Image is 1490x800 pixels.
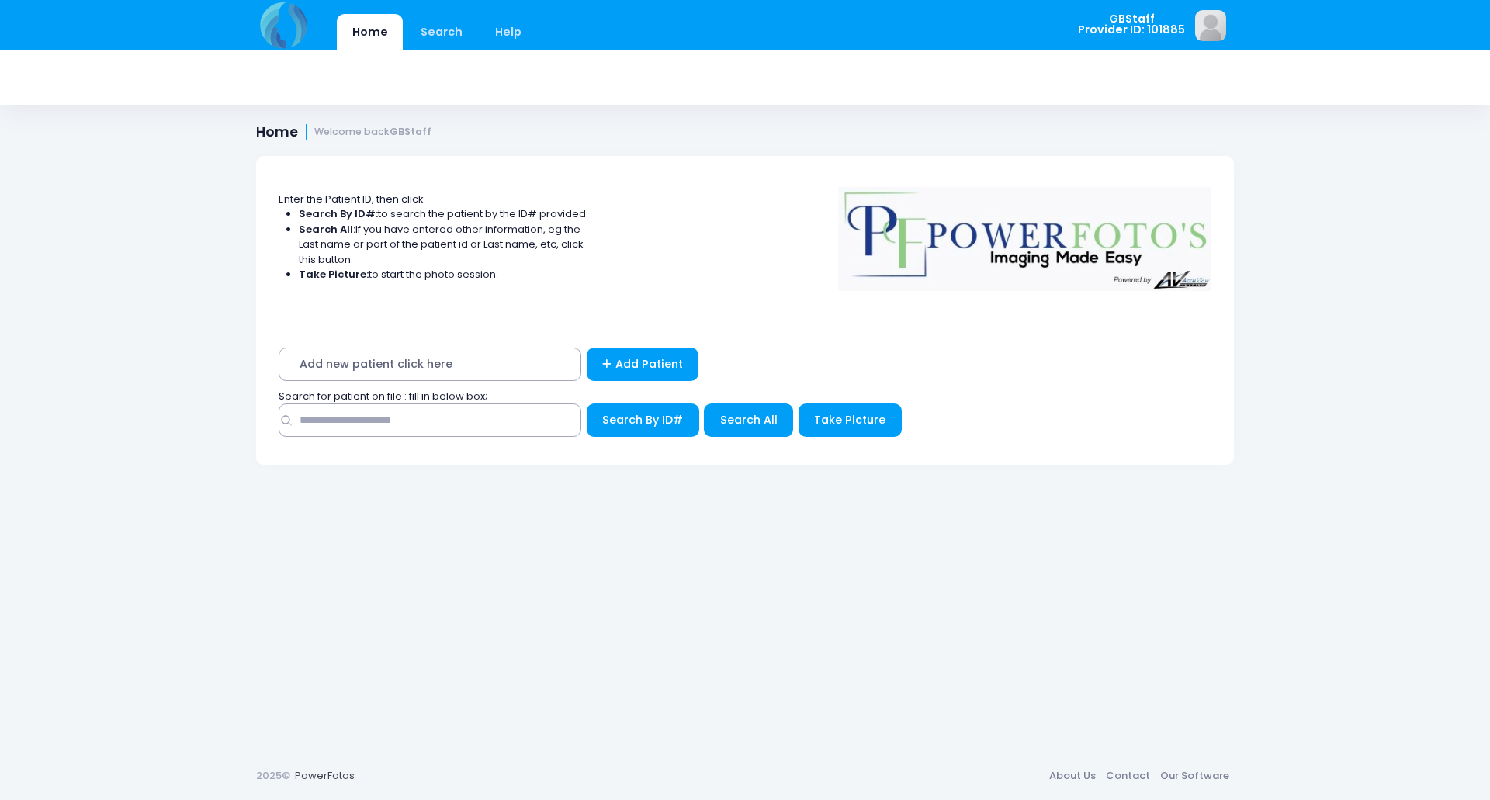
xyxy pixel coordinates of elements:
[831,176,1219,291] img: Logo
[390,125,431,138] strong: GBStaff
[799,403,902,437] button: Take Picture
[299,222,355,237] strong: Search All:
[299,206,589,222] li: to search the patient by the ID# provided.
[279,192,424,206] span: Enter the Patient ID, then click
[299,222,589,268] li: If you have entered other information, eg the Last name or part of the patient id or Last name, e...
[1078,13,1185,36] span: GBStaff Provider ID: 101885
[314,126,431,138] small: Welcome back
[337,14,403,50] a: Home
[1195,10,1226,41] img: image
[299,206,378,221] strong: Search By ID#:
[256,124,431,140] h1: Home
[602,412,683,428] span: Search By ID#
[587,348,699,381] a: Add Patient
[299,267,369,282] strong: Take Picture:
[279,389,487,403] span: Search for patient on file : fill in below box;
[299,267,589,282] li: to start the photo session.
[279,348,581,381] span: Add new patient click here
[587,403,699,437] button: Search By ID#
[480,14,537,50] a: Help
[1100,762,1155,790] a: Contact
[295,768,355,783] a: PowerFotos
[1155,762,1234,790] a: Our Software
[1044,762,1100,790] a: About Us
[405,14,477,50] a: Search
[720,412,778,428] span: Search All
[814,412,885,428] span: Take Picture
[256,768,290,783] span: 2025©
[704,403,793,437] button: Search All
